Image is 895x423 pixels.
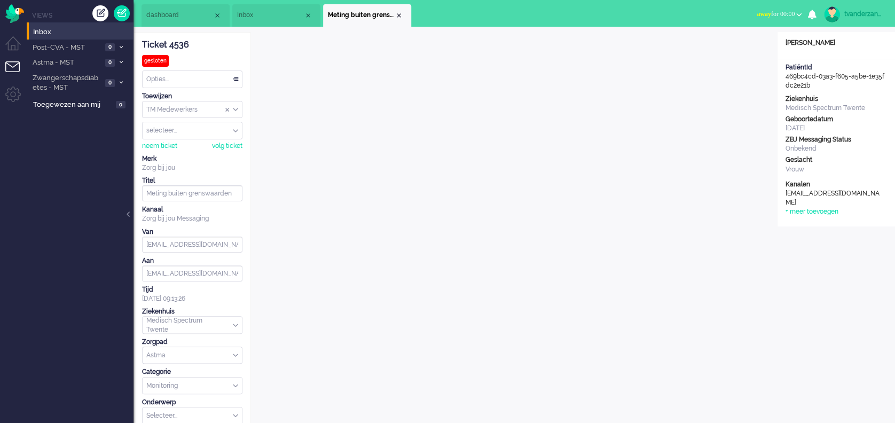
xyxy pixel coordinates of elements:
[323,4,411,27] li: 4536
[142,338,242,347] div: Zorgpad
[142,228,242,237] div: Van
[142,142,177,151] div: neem ticket
[395,11,403,20] div: Close tab
[5,7,24,15] a: Omnidesk
[31,26,134,37] a: Inbox
[237,11,304,20] span: Inbox
[105,43,115,51] span: 0
[142,176,242,185] div: Titel
[31,43,102,53] span: Post-CVA - MST
[142,4,230,27] li: Dashboard
[142,398,242,407] div: Onderwerp
[786,95,887,104] div: Ziekenhuis
[824,6,840,22] img: avatar
[142,256,242,265] div: Aan
[32,11,134,20] li: Views
[213,11,222,20] div: Close tab
[142,214,242,223] div: Zorg bij jou Messaging
[757,10,771,18] span: away
[5,61,29,85] li: Tickets menu
[105,79,115,87] span: 0
[786,207,838,216] div: + meer toevoegen
[142,39,242,51] div: Ticket 4536
[232,4,320,27] li: View
[142,285,242,294] div: Tijd
[142,205,242,214] div: Kanaal
[5,36,29,60] li: Dashboard menu
[822,6,884,22] a: tvanderzanden
[4,4,505,23] body: Rich Text Area. Press ALT-0 for help.
[786,135,887,144] div: ZBJ Messaging Status
[33,27,134,37] span: Inbox
[142,163,242,173] div: Zorg bij jou
[786,155,887,164] div: Geslacht
[33,100,113,110] span: Toegewezen aan mij
[5,87,29,111] li: Admin menu
[142,101,242,119] div: Assign Group
[31,73,102,93] span: Zwangerschapsdiabetes - MST
[212,142,242,151] div: volg ticket
[778,63,895,90] div: 469bc4cd-03a3-f605-a5be-1e35fdc2e21b
[31,98,134,110] a: Toegewezen aan mij 0
[750,3,808,27] li: awayfor 00:00
[757,10,795,18] span: for 00:00
[786,63,887,72] div: PatiëntId
[142,55,169,67] div: gesloten
[92,5,108,21] div: Creëer ticket
[786,104,887,113] div: Medisch Spectrum Twente
[142,307,242,316] div: Ziekenhuis
[5,4,24,23] img: flow_omnibird.svg
[786,144,887,153] div: Onbekend
[786,124,887,133] div: [DATE]
[786,180,887,189] div: Kanalen
[142,154,242,163] div: Merk
[786,189,882,207] div: [EMAIL_ADDRESS][DOMAIN_NAME]
[31,58,102,68] span: Astma - MST
[328,11,395,20] span: Meting buiten grenswaarden
[142,285,242,303] div: [DATE] 09:13:26
[786,165,887,174] div: Vrouw
[778,38,895,48] div: [PERSON_NAME]
[105,59,115,67] span: 0
[750,6,808,22] button: awayfor 00:00
[142,122,242,139] div: Assign User
[786,115,887,124] div: Geboortedatum
[142,92,242,101] div: Toewijzen
[844,9,884,19] div: tvanderzanden
[304,11,312,20] div: Close tab
[142,367,242,377] div: Categorie
[116,101,125,109] span: 0
[114,5,130,21] a: Quick Ticket
[146,11,213,20] span: dashboard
